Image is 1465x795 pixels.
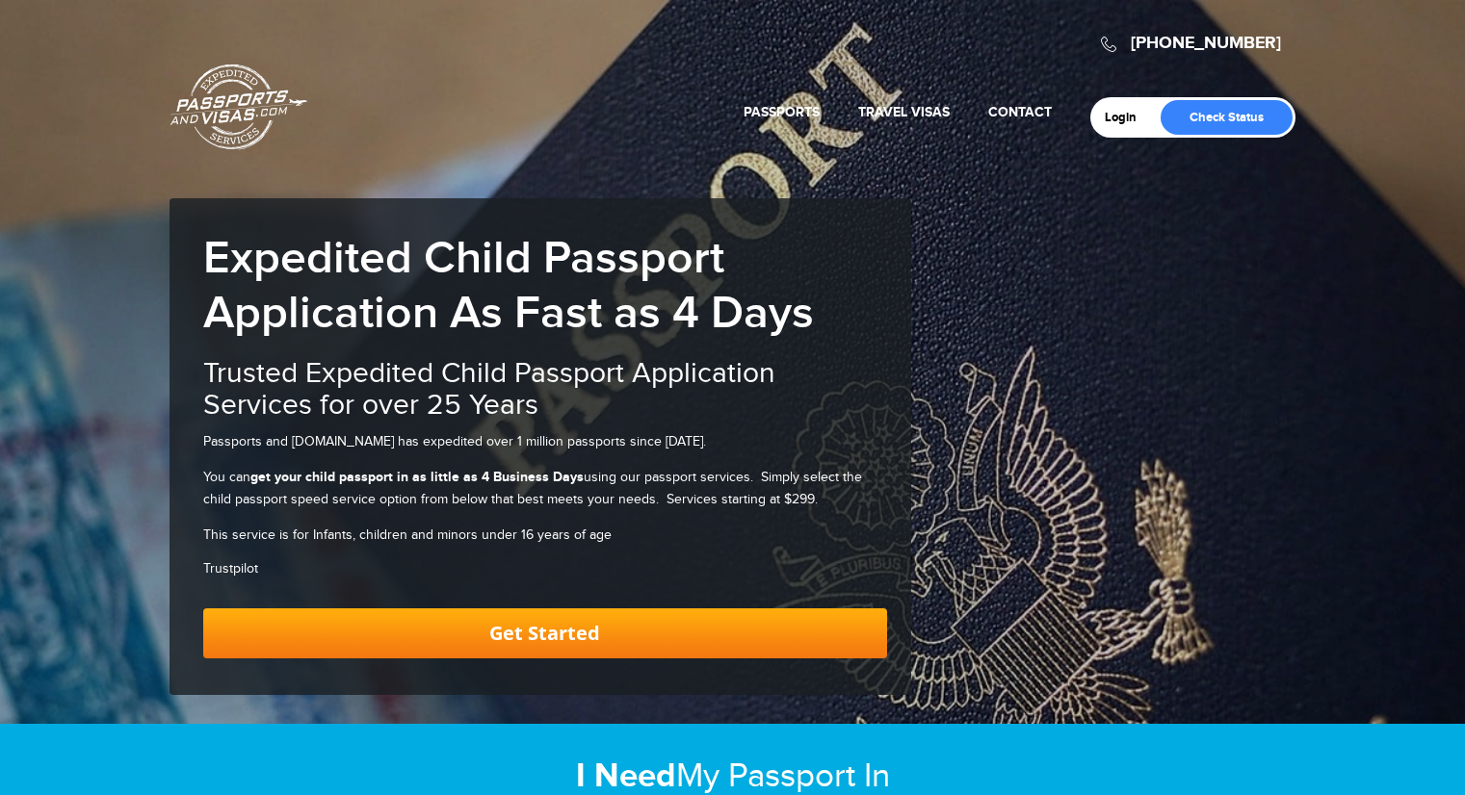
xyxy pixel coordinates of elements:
[1161,100,1293,135] a: Check Status
[1131,33,1281,54] a: [PHONE_NUMBER]
[744,104,820,120] a: Passports
[203,561,258,577] a: Trustpilot
[988,104,1052,120] a: Contact
[203,467,887,510] p: You can using our passport services. Simply select the child passport speed service option from b...
[170,64,307,150] a: Passports & [DOMAIN_NAME]
[858,104,950,120] a: Travel Visas
[203,525,887,546] p: This service is for Infants, children and minors under 16 years of age
[203,358,887,422] h2: Trusted Expedited Child Passport Application Services for over 25 Years
[203,431,887,452] p: Passports and [DOMAIN_NAME] has expedited over 1 million passports since [DATE].
[203,231,814,341] b: Expedited Child Passport Application As Fast as 4 Days
[1105,110,1150,125] a: Login
[203,608,887,658] a: Get Started
[250,469,584,485] strong: get your child passport in as little as 4 Business Days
